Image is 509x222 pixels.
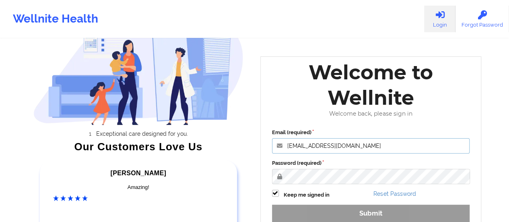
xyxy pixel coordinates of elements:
[424,6,455,32] a: Login
[272,138,470,154] input: Email address
[272,159,470,167] label: Password (required)
[33,10,243,125] img: wellnite-auth-hero_200.c722682e.png
[373,191,416,197] a: Reset Password
[41,131,243,137] li: Exceptional care designed for you.
[266,110,476,117] div: Welcome back, please sign in
[33,143,243,151] div: Our Customers Love Us
[455,6,509,32] a: Forgot Password
[111,170,166,176] span: [PERSON_NAME]
[53,183,224,191] div: Amazing!
[272,129,470,137] label: Email (required)
[266,60,476,110] div: Welcome to Wellnite
[284,191,330,199] label: Keep me signed in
